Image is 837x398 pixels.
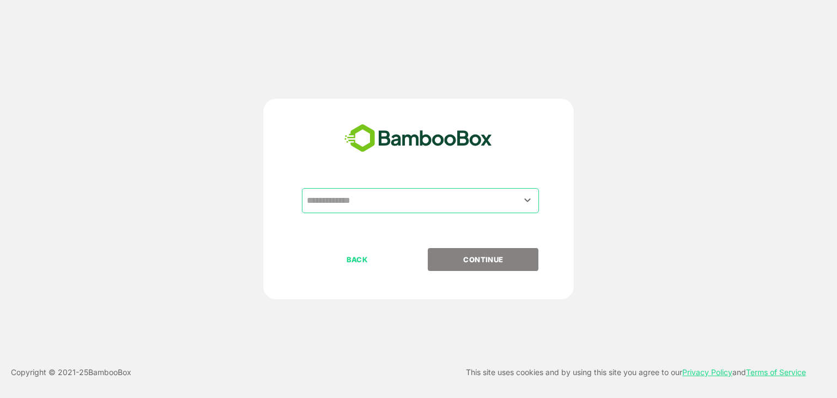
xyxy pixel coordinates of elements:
p: Copyright © 2021- 25 BambooBox [11,366,131,379]
button: BACK [302,248,413,271]
p: BACK [303,254,412,266]
a: Privacy Policy [682,367,732,377]
p: This site uses cookies and by using this site you agree to our and [466,366,806,379]
a: Terms of Service [746,367,806,377]
button: CONTINUE [428,248,538,271]
button: Open [520,193,535,208]
p: CONTINUE [429,254,538,266]
img: bamboobox [338,120,498,156]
